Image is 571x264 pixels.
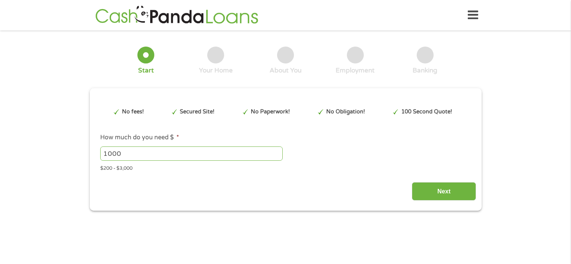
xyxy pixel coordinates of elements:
div: Your Home [199,66,233,75]
div: $200 - $3,000 [100,162,470,172]
img: GetLoanNow Logo [93,5,261,26]
p: No fees! [122,108,144,116]
div: About You [270,66,301,75]
label: How much do you need $ [100,134,179,142]
p: No Paperwork! [251,108,290,116]
input: Next [412,182,476,201]
div: Employment [336,66,375,75]
div: Start [138,66,154,75]
p: No Obligation! [326,108,365,116]
div: Banking [413,66,437,75]
p: Secured Site! [180,108,214,116]
p: 100 Second Quote! [401,108,452,116]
